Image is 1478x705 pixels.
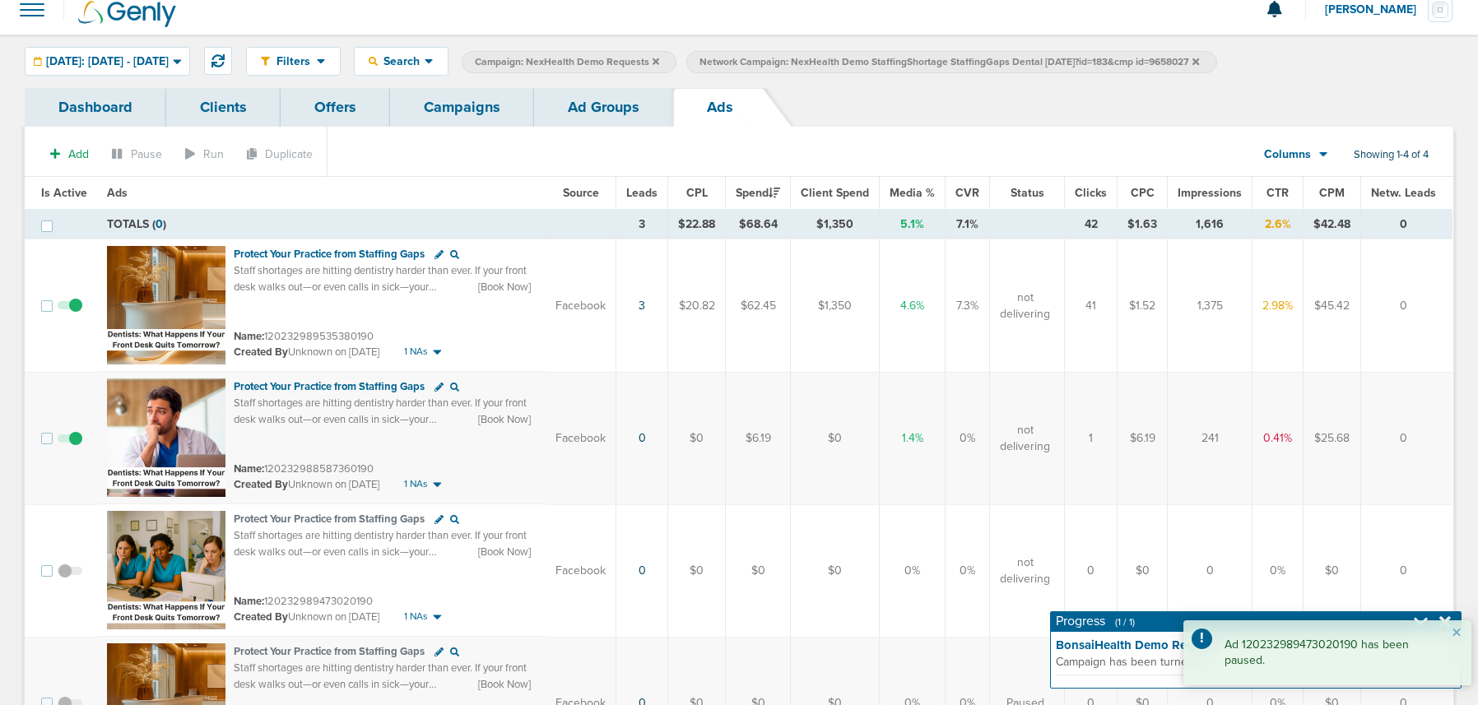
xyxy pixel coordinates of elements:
[1304,239,1361,373] td: $45.42
[1361,372,1453,504] td: 0
[1267,186,1289,200] span: CTR
[1354,148,1429,162] span: Showing 1-4 of 4
[1056,637,1443,654] strong: BonsaiHealth Demo Requests
[1075,186,1107,200] span: Clicks
[234,529,536,655] span: Staff shortages are hitting dentistry harder than ever. If your front desk walks out—or even call...
[1118,372,1168,504] td: $6.19
[1361,504,1453,637] td: 0
[475,55,659,69] span: Campaign: NexHealth Demo Requests
[1065,504,1118,637] td: 0
[880,372,946,504] td: 1.4%
[1183,620,1471,685] div: Ad 120232989473020190 has been paused.
[726,239,791,373] td: $62.45
[1118,210,1168,239] td: $1.63
[1000,290,1050,322] span: not delivering
[234,346,288,359] span: Created By
[1168,210,1253,239] td: 1,616
[726,210,791,239] td: $68.64
[234,345,379,359] small: Unknown on [DATE]
[166,88,281,127] a: Clients
[1065,210,1118,239] td: 42
[68,147,89,161] span: Add
[791,210,880,239] td: $1,350
[281,88,390,127] a: Offers
[234,380,425,393] span: Protect Your Practice from Staffing Gaps
[668,210,726,239] td: $22.88
[946,239,990,373] td: 7.3%
[234,610,288,624] span: Created By
[478,677,531,692] span: [Book Now]
[107,511,225,629] img: Ad image
[668,504,726,637] td: $0
[234,248,425,261] span: Protect Your Practice from Staffing Gaps
[404,610,428,624] span: 1 NAs
[563,186,599,200] span: Source
[726,372,791,504] td: $6.19
[234,462,374,475] small: 120232988587360190
[1118,239,1168,373] td: $1.52
[234,462,264,475] span: Name:
[1131,186,1155,200] span: CPC
[234,595,264,608] span: Name:
[1168,504,1253,637] td: 0
[946,372,990,504] td: 0%
[1304,210,1361,239] td: $42.48
[801,186,869,200] span: Client Spend
[639,564,646,577] a: 0
[1304,372,1361,504] td: $25.68
[880,504,946,637] td: 0%
[736,186,780,200] span: Spend
[97,210,546,239] td: TOTALS ( )
[1000,554,1050,587] span: not delivering
[1253,210,1304,239] td: 2.6%
[1011,186,1044,200] span: Status
[1000,422,1050,454] span: not delivering
[234,264,536,390] span: Staff shortages are hitting dentistry harder than ever. If your front desk walks out—or even call...
[791,372,880,504] td: $0
[673,88,767,127] a: Ads
[791,504,880,637] td: $0
[791,239,880,373] td: $1,350
[1168,239,1253,373] td: 1,375
[107,246,225,364] img: Ad image
[1264,146,1311,163] span: Columns
[234,610,379,624] small: Unknown on [DATE]
[1304,504,1361,637] td: $0
[78,1,176,27] img: Genly
[1325,4,1428,16] span: [PERSON_NAME]
[234,595,373,608] small: 120232989473020190
[1361,239,1453,373] td: 0
[1253,372,1304,504] td: 0.41%
[1168,372,1253,504] td: 241
[234,397,536,522] span: Staff shortages are hitting dentistry harder than ever. If your front desk walks out—or even call...
[234,513,425,526] span: Protect Your Practice from Staffing Gaps
[270,54,317,68] span: Filters
[699,55,1199,69] span: Network Campaign: NexHealth Demo StaffingShortage StaffingGaps Dental [DATE]?id=183&cmp id=9658027
[639,299,645,313] a: 3
[156,217,163,231] span: 0
[1115,616,1135,628] span: (1 / 1)
[880,239,946,373] td: 4.6%
[478,412,531,427] span: [Book Now]
[41,186,87,200] span: Is Active
[107,378,225,497] img: Ad image
[1056,654,1438,670] span: Campaign has been turned off
[1371,186,1436,200] span: Netw. Leads
[1319,186,1345,200] span: CPM
[1056,614,1135,630] h4: Progress
[880,210,946,239] td: 5.1%
[686,186,708,200] span: CPL
[946,504,990,637] td: 0%
[534,88,673,127] a: Ad Groups
[478,280,531,295] span: [Book Now]
[378,54,425,68] span: Search
[668,239,726,373] td: $20.82
[404,345,428,359] span: 1 NAs
[1178,186,1242,200] span: Impressions
[616,210,668,239] td: 3
[25,88,166,127] a: Dashboard
[1452,624,1462,643] button: Close
[41,142,98,166] button: Add
[1118,504,1168,637] td: $0
[626,186,658,200] span: Leads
